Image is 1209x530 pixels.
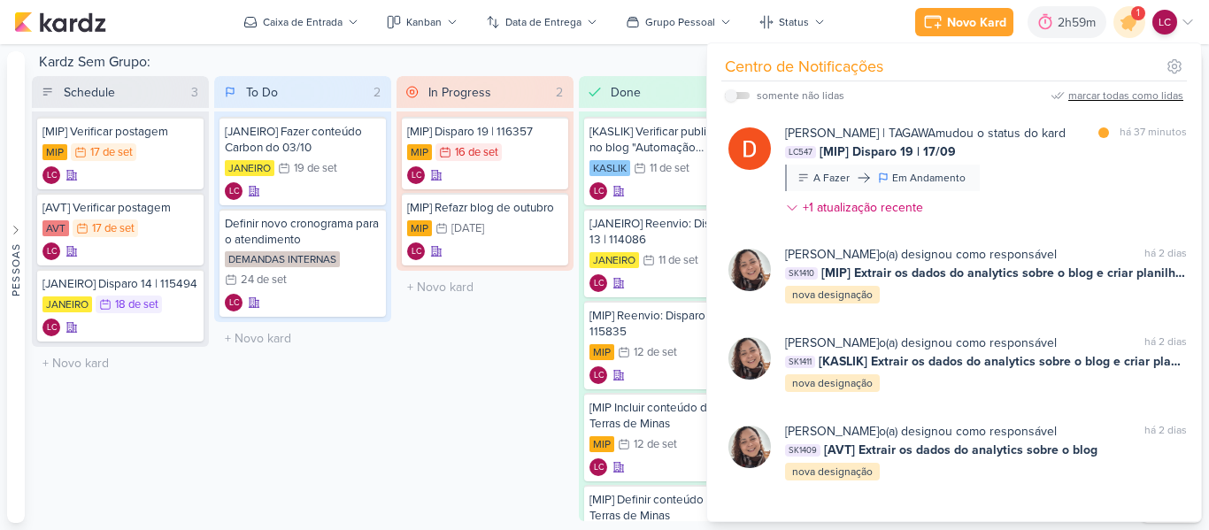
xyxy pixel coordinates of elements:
div: Kardz Sem Grupo: [32,51,1133,76]
b: [PERSON_NAME] [785,424,879,439]
div: [DATE] [451,223,484,234]
div: 18 de set [115,299,158,311]
div: 2 [366,83,388,102]
span: [AVT] Extrair os dados do analytics sobre o blog [824,441,1097,459]
p: LC [47,172,57,181]
b: [PERSON_NAME] | TAGAWA [785,126,936,141]
div: Laís Costa [589,182,607,200]
div: Laís Costa [589,458,607,476]
div: o(a) designou como responsável [785,245,1057,264]
div: o(a) designou como responsável [785,334,1057,352]
div: [MIP] Verificar postagem [42,124,198,140]
p: LC [412,172,421,181]
div: Criador(a): Laís Costa [589,182,607,200]
div: KASLIK [589,160,630,176]
div: [JANEIRO] Disparo 14 | 115494 [42,276,198,292]
div: mudou o status do kard [785,124,1066,142]
div: Centro de Notificações [725,55,883,79]
div: Laís Costa [1152,10,1177,35]
img: Sharlene Khoury [728,337,771,380]
div: Criador(a): Laís Costa [407,242,425,260]
div: 2h59m [1058,13,1101,32]
b: [PERSON_NAME] [785,247,879,262]
div: Criador(a): Laís Costa [42,242,60,260]
span: SK1410 [785,267,818,280]
div: [JANEIRO] Fazer conteúdo Carbon do 03/10 [225,124,381,156]
span: LC547 [785,146,816,158]
div: Laís Costa [225,182,243,200]
span: SK1409 [785,444,820,457]
div: Criador(a): Laís Costa [42,319,60,336]
div: Pessoas [8,242,24,296]
div: Criador(a): Laís Costa [589,366,607,384]
span: [KASLIK] Extrair os dados do analytics sobre o blog e criar planilha igual AVT [819,352,1187,371]
div: MIP [589,344,614,360]
div: [KASLIK] Verificar publicação no blog "Automação residencial..." [589,124,745,156]
div: 12 de set [634,439,677,450]
p: LC [412,248,421,257]
span: 1 [1136,6,1140,20]
img: Sharlene Khoury [728,426,771,468]
p: LC [47,324,57,333]
p: LC [594,188,604,196]
div: Criador(a): Laís Costa [42,166,60,184]
div: A Fazer [813,170,850,186]
span: [MIP] Disparo 19 | 17/09 [820,142,956,161]
div: 2 [549,83,570,102]
div: Criador(a): Laís Costa [589,458,607,476]
p: LC [1159,14,1171,30]
div: Criador(a): Laís Costa [407,166,425,184]
div: há 37 minutos [1120,124,1187,142]
p: LC [594,464,604,472]
div: 3 [184,83,205,102]
img: Diego Lima | TAGAWA [728,127,771,170]
div: 19 de set [294,163,337,174]
div: Laís Costa [225,294,243,311]
div: nova designação [785,286,880,303]
p: LC [47,248,57,257]
input: + Novo kard [218,326,388,351]
div: 11 de set [650,163,689,174]
div: há 2 dias [1144,422,1187,441]
div: 17 de set [90,147,133,158]
p: LC [594,280,604,288]
div: JANEIRO [589,252,639,268]
p: LC [594,372,604,380]
div: [MIP] Disparo 19 | 116357 [407,124,563,140]
div: [JANEIRO] Reenvio: Disparo 13 | 114086 [589,216,745,248]
div: [MIP] Refazr blog de outubro [407,200,563,216]
div: o(a) designou como responsável [785,422,1057,441]
div: nova designação [785,463,880,480]
img: Sharlene Khoury [728,249,771,291]
div: Laís Costa [589,366,607,384]
p: LC [229,188,239,196]
div: Novo Kard [947,13,1006,32]
b: [PERSON_NAME] [785,335,879,350]
div: MIP [42,144,67,160]
div: MIP [589,436,614,452]
div: Laís Costa [42,319,60,336]
span: SK1411 [785,356,815,368]
div: há 2 dias [1144,245,1187,264]
div: somente não lidas [757,88,844,104]
div: JANEIRO [225,160,274,176]
p: LC [229,299,239,308]
input: + Novo kard [35,350,205,376]
div: [MIP] Reenvio: Disparo 18 | 115835 [589,308,745,340]
div: [MIP Incluir conteúdo do Terras de Minas [589,400,745,432]
img: kardz.app [14,12,106,33]
div: Laís Costa [407,242,425,260]
div: Laís Costa [42,242,60,260]
div: Criador(a): Laís Costa [225,182,243,200]
div: marcar todas como lidas [1068,88,1183,104]
div: Definir novo cronograma para o atendimento [225,216,381,248]
button: Pessoas [7,51,25,523]
div: 12 de set [634,347,677,358]
div: nova designação [785,374,880,392]
div: 16 de set [455,147,498,158]
div: 24 de set [241,274,287,286]
input: + Novo kard [400,274,570,300]
span: [MIP] Extrair os dados do analytics sobre o blog e criar planilha igual AVT [821,264,1187,282]
div: há 2 dias [1144,334,1187,352]
div: +1 atualização recente [803,198,927,217]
